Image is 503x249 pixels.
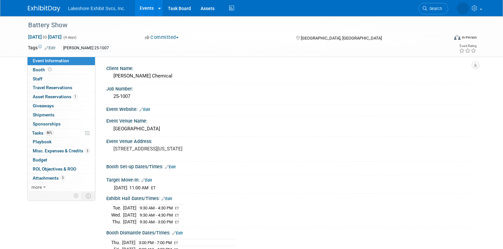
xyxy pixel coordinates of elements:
[418,3,448,14] a: Search
[45,130,54,135] span: 86%
[140,206,173,210] span: 9:30 AM - 4:30 PM
[71,192,82,200] td: Personalize Event Tab Strip
[175,206,179,210] span: ET
[113,146,253,152] pre: [STREET_ADDRESS][US_STATE]
[28,101,95,110] a: Giveaways
[111,205,123,212] td: Tue.
[106,162,475,170] div: Booth Set-up Dates/Times:
[151,185,156,190] span: ET
[111,219,123,225] td: Thu.
[143,34,181,41] button: Committed
[33,166,76,172] span: ROI, Objectives & ROO
[111,211,123,219] td: Wed.
[123,211,136,219] td: [DATE]
[462,35,477,40] div: In-Person
[427,6,442,11] span: Search
[175,213,179,218] span: ET
[33,157,47,162] span: Budget
[28,165,95,173] a: ROI, Objectives & ROO
[114,185,148,190] span: [DATE] 11:00 AM
[457,2,469,15] img: MICHELLE MOYA
[106,84,475,92] div: Job Number:
[82,192,95,200] td: Toggle Event Tabs
[106,136,475,145] div: Event Venue Address:
[459,44,476,48] div: Event Rating
[106,175,475,184] div: Target Move-In:
[33,148,90,153] span: Misc. Expenses & Credits
[33,139,52,144] span: Playbook
[111,239,122,246] td: Thu.
[33,175,65,181] span: Attachments
[123,205,136,212] td: [DATE]
[33,85,72,90] span: Travel Reservations
[60,175,65,180] span: 3
[140,219,173,224] span: 9:30 AM - 3:00 PM
[28,34,62,40] span: [DATE] [DATE]
[28,65,95,74] a: Booth
[106,64,475,72] div: Client Name:
[111,71,470,81] div: [PERSON_NAME] Chemical
[33,103,54,108] span: Giveaways
[33,76,42,81] span: Staff
[172,231,183,235] a: Edit
[28,92,95,101] a: Asset Reservations1
[32,130,54,136] span: Tasks
[28,174,95,183] a: Attachments3
[28,56,95,65] a: Event Information
[106,104,475,113] div: Event Website:
[28,156,95,164] a: Budget
[106,228,475,236] div: Booth Dismantle Dates/Times:
[140,213,173,218] span: 9:30 AM - 4:30 PM
[61,45,111,52] div: [PERSON_NAME] 25-1007
[28,183,95,192] a: more
[165,165,176,169] a: Edit
[28,6,60,12] img: ExhibitDay
[33,121,61,126] span: Sponsorships
[47,67,53,72] span: Booth not reserved yet
[33,67,53,72] span: Booth
[122,239,135,246] td: [DATE]
[33,94,78,99] span: Asset Reservations
[31,184,42,190] span: more
[45,46,55,50] a: Edit
[106,194,475,202] div: Exhibit Hall Dates/Times:
[28,44,55,52] td: Tags
[42,34,48,40] span: to
[68,6,125,11] span: Lakeshore Exhibit Svcs, Inc.
[33,58,69,63] span: Event Information
[85,148,90,153] span: 3
[26,19,439,31] div: Battery Show
[174,241,178,245] span: ET
[111,91,470,101] div: 25-1007
[28,120,95,128] a: Sponsorships
[123,219,136,225] td: [DATE]
[28,129,95,137] a: Tasks86%
[139,107,150,112] a: Edit
[63,35,76,40] span: (4 days)
[301,36,382,41] span: [GEOGRAPHIC_DATA], [GEOGRAPHIC_DATA]
[106,116,475,124] div: Event Venue Name:
[28,147,95,155] a: Misc. Expenses & Credits3
[28,111,95,119] a: Shipments
[454,35,461,40] img: Format-Inperson.png
[161,196,172,201] a: Edit
[111,124,470,134] div: [GEOGRAPHIC_DATA]
[28,137,95,146] a: Playbook
[410,34,477,43] div: Event Format
[33,112,54,117] span: Shipments
[175,220,179,224] span: ET
[139,240,172,245] span: 3:00 PM - 7:00 PM
[73,94,78,99] span: 1
[141,178,152,183] a: Edit
[28,75,95,83] a: Staff
[28,83,95,92] a: Travel Reservations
